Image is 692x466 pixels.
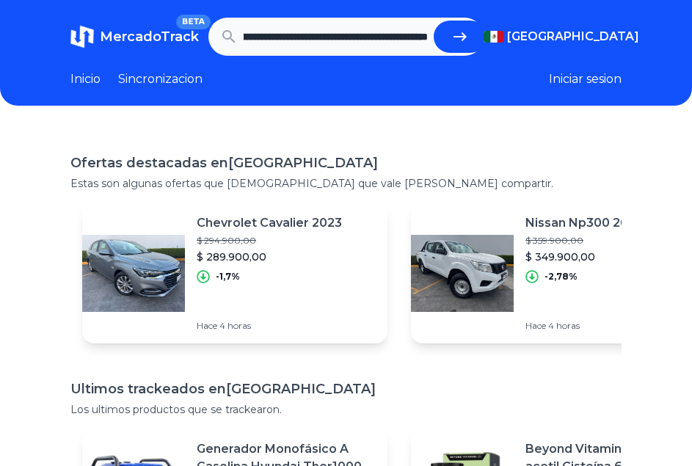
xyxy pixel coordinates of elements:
p: Hace 4 horas [525,320,644,332]
p: Nissan Np300 2020 [525,214,644,232]
img: MercadoTrack [70,25,94,48]
button: Iniciar sesion [549,70,622,88]
img: Mexico [484,31,504,43]
h1: Ultimos trackeados en [GEOGRAPHIC_DATA] [70,379,622,399]
p: $ 289.900,00 [197,250,342,264]
span: BETA [176,15,211,29]
a: MercadoTrackBETA [70,25,199,48]
a: Sincronizacion [118,70,203,88]
span: MercadoTrack [100,29,199,45]
p: Hace 4 horas [197,320,342,332]
a: Inicio [70,70,101,88]
button: [GEOGRAPHIC_DATA] [484,28,622,45]
img: Featured image [411,222,514,324]
span: [GEOGRAPHIC_DATA] [507,28,639,45]
p: Los ultimos productos que se trackearon. [70,402,622,417]
a: Featured imageChevrolet Cavalier 2023$ 294.900,00$ 289.900,00-1,7%Hace 4 horas [82,203,387,343]
p: -2,78% [545,271,578,283]
h1: Ofertas destacadas en [GEOGRAPHIC_DATA] [70,153,622,173]
p: Estas son algunas ofertas que [DEMOGRAPHIC_DATA] que vale [PERSON_NAME] compartir. [70,176,622,191]
p: $ 294.900,00 [197,235,342,247]
p: $ 349.900,00 [525,250,644,264]
p: -1,7% [216,271,240,283]
img: Featured image [82,222,185,324]
p: $ 359.900,00 [525,235,644,247]
p: Chevrolet Cavalier 2023 [197,214,342,232]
